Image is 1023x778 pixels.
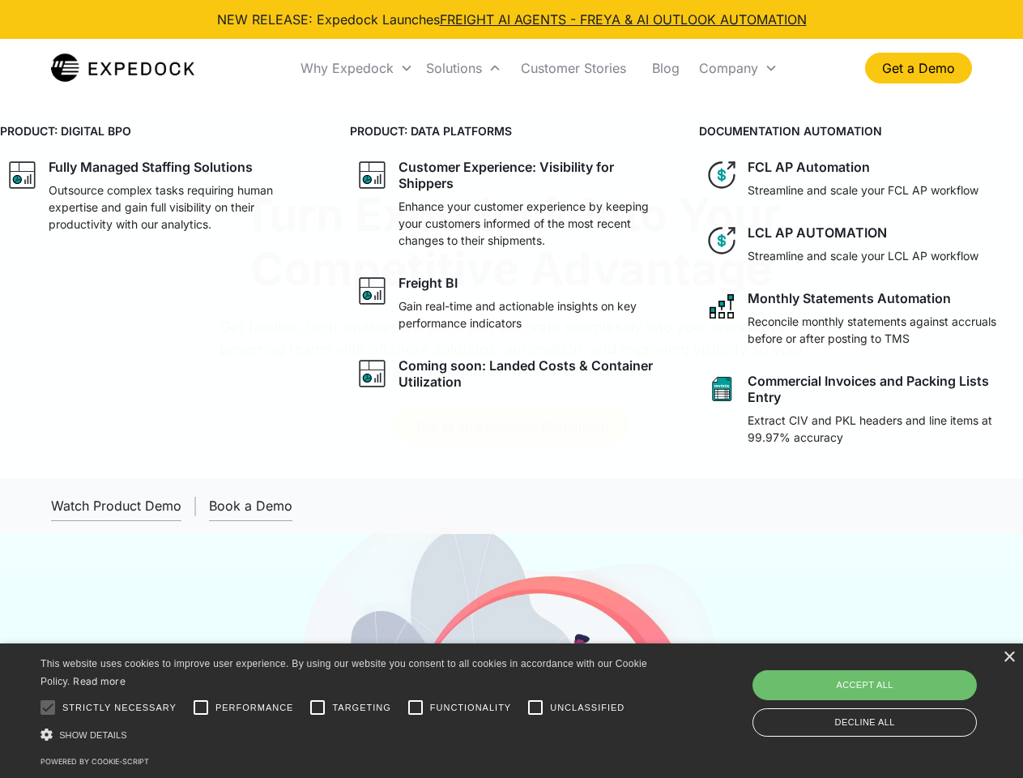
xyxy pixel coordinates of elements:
[356,275,389,307] img: graph icon
[40,757,149,766] a: Powered by cookie-script
[748,313,1017,347] p: Reconcile monthly statements against accruals before or after posting to TMS
[51,52,194,84] img: Expedock Logo
[748,182,978,199] p: Streamline and scale your FCL AP workflow
[699,152,1023,205] a: dollar iconFCL AP AutomationStreamline and scale your FCL AP workflow
[748,247,978,264] p: Streamline and scale your LCL AP workflow
[215,701,294,715] span: Performance
[51,52,194,84] a: home
[217,10,807,29] div: NEW RELEASE: Expedock Launches
[399,159,667,191] div: Customer Experience: Visibility for Shippers
[356,357,389,390] img: graph icon
[705,290,738,323] img: network like icon
[699,284,1023,353] a: network like iconMonthly Statements AutomationReconcile monthly statements against accruals befor...
[508,41,639,96] a: Customer Stories
[753,603,1023,778] iframe: Chat Widget
[440,11,807,28] a: FREIGHT AI AGENTS - FREYA & AI OUTLOOK AUTOMATION
[399,297,667,331] p: Gain real-time and actionable insights on key performance indicators
[705,373,738,405] img: sheet icon
[301,60,394,76] div: Why Expedock
[399,275,458,291] div: Freight BI
[209,491,292,521] a: Book a Demo
[399,198,667,249] p: Enhance your customer experience by keeping your customers informed of the most recent changes to...
[399,357,667,390] div: Coming soon: Landed Costs & Container Utilization
[51,498,181,514] div: Watch Product Demo
[350,268,674,338] a: graph iconFreight BIGain real-time and actionable insights on key performance indicators
[40,658,647,688] span: This website uses cookies to improve user experience. By using our website you consent to all coo...
[51,491,181,521] a: open lightbox
[350,152,674,255] a: graph iconCustomer Experience: Visibility for ShippersEnhance your customer experience by keeping...
[748,412,1017,446] p: Extract CIV and PKL headers and line items at 99.97% accuracy
[699,366,1023,452] a: sheet iconCommercial Invoices and Packing Lists EntryExtract CIV and PKL headers and line items a...
[356,159,389,191] img: graph icon
[62,701,177,715] span: Strictly necessary
[705,159,738,191] img: dollar icon
[332,701,390,715] span: Targeting
[639,41,693,96] a: Blog
[748,159,870,175] div: FCL AP Automation
[73,675,126,687] a: Read more
[6,159,39,191] img: graph icon
[699,218,1023,271] a: dollar iconLCL AP AUTOMATIONStreamline and scale your LCL AP workflow
[59,730,127,740] span: Show details
[693,41,784,96] div: Company
[350,122,674,139] h4: PRODUCT: DATA PLATFORMS
[748,290,951,306] div: Monthly Statements Automation
[420,41,508,96] div: Solutions
[699,122,1023,139] h4: DOCUMENTATION AUTOMATION
[699,60,758,76] div: Company
[550,701,624,715] span: Unclassified
[49,159,253,175] div: Fully Managed Staffing Solutions
[705,224,738,257] img: dollar icon
[748,224,887,241] div: LCL AP AUTOMATION
[748,373,1017,405] div: Commercial Invoices and Packing Lists Entry
[430,701,511,715] span: Functionality
[294,41,420,96] div: Why Expedock
[865,53,972,83] a: Get a Demo
[49,182,318,233] p: Outsource complex tasks requiring human expertise and gain full visibility on their productivity ...
[426,60,482,76] div: Solutions
[350,351,674,396] a: graph iconComing soon: Landed Costs & Container Utilization
[209,498,292,514] div: Book a Demo
[40,726,653,743] div: Show details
